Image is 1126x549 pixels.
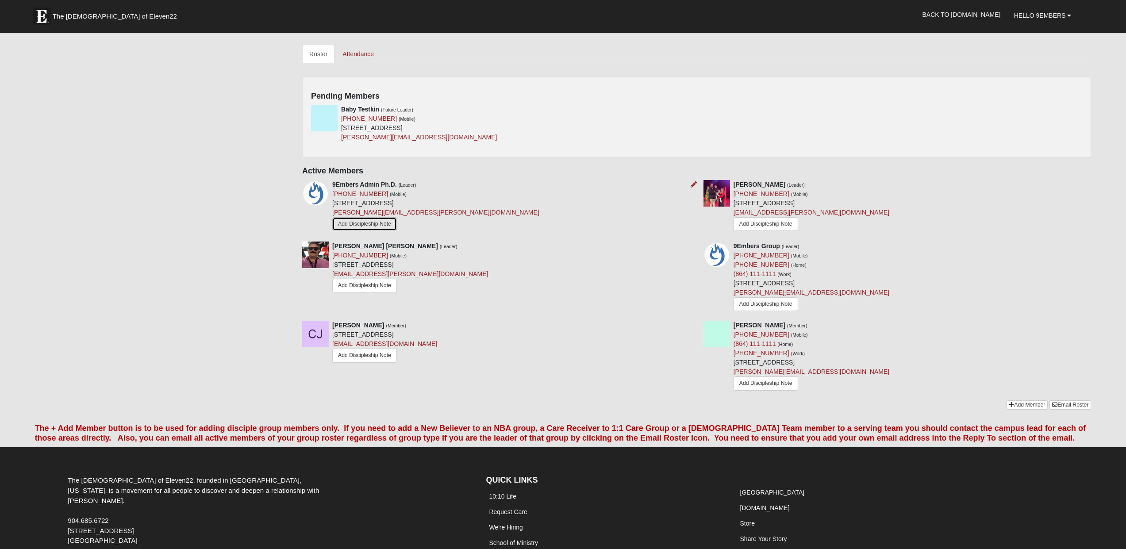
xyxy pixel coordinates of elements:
a: [PHONE_NUMBER] [734,331,789,338]
small: (Member) [787,323,807,328]
div: [STREET_ADDRESS] [341,105,497,142]
small: (Mobile) [791,253,808,258]
a: [PHONE_NUMBER] [734,252,789,259]
a: Add Discipleship Note [734,217,798,231]
small: (Home) [791,262,807,268]
a: Email Roster [1049,400,1091,410]
strong: Baby Testkin [341,106,379,113]
strong: [PERSON_NAME] [PERSON_NAME] [332,242,438,250]
small: (Mobile) [791,332,808,338]
a: Back to [DOMAIN_NAME] [916,4,1007,26]
a: [PHONE_NUMBER] [734,261,789,268]
small: (Mobile) [399,116,415,122]
h4: Pending Members [311,92,1082,101]
small: (Future Leader) [381,107,413,112]
a: Add Discipleship Note [734,376,798,390]
a: [DOMAIN_NAME] [740,504,790,511]
a: Roster [302,45,334,63]
div: [STREET_ADDRESS] [734,242,889,314]
a: [PERSON_NAME][EMAIL_ADDRESS][DOMAIN_NAME] [341,134,497,141]
a: [PHONE_NUMBER] [341,115,397,122]
small: (Leader) [782,244,799,249]
a: Add Discipleship Note [332,279,397,292]
a: Store [740,520,755,527]
a: We're Hiring [489,524,523,531]
a: [PERSON_NAME][EMAIL_ADDRESS][DOMAIN_NAME] [734,289,889,296]
a: [PERSON_NAME][EMAIL_ADDRESS][DOMAIN_NAME] [734,368,889,375]
a: Request Care [489,508,527,515]
a: Add Discipleship Note [734,297,798,311]
strong: 9Embers Admin Ph.D. [332,181,397,188]
small: (Work) [777,272,791,277]
small: (Leader) [399,182,416,188]
strong: [PERSON_NAME] [734,181,785,188]
div: [STREET_ADDRESS] [332,242,488,296]
a: [PHONE_NUMBER] [734,349,789,357]
strong: [PERSON_NAME] [734,322,785,329]
a: [EMAIL_ADDRESS][PERSON_NAME][DOMAIN_NAME] [332,270,488,277]
small: (Member) [386,323,406,328]
a: (864) 111-1111 [734,340,776,347]
span: The [DEMOGRAPHIC_DATA] of Eleven22 [53,12,177,21]
a: Hello 9Embers [1007,4,1078,27]
a: (864) 111-1111 [734,270,776,277]
strong: 9Embers Group [734,242,780,250]
small: (Mobile) [390,253,407,258]
h4: Active Members [302,166,1091,176]
small: (Home) [777,342,793,347]
h4: QUICK LINKS [486,476,723,485]
a: [PHONE_NUMBER] [734,190,789,197]
div: [STREET_ADDRESS] [332,321,437,365]
span: Hello 9Embers [1014,12,1066,19]
a: [GEOGRAPHIC_DATA] [740,489,805,496]
a: Add Discipleship Note [332,349,397,362]
div: [STREET_ADDRESS] [734,321,889,393]
div: The [DEMOGRAPHIC_DATA] of Eleven22, founded in [GEOGRAPHIC_DATA], [US_STATE], is a movement for a... [61,476,340,546]
a: [PHONE_NUMBER] [332,190,388,197]
a: 10:10 Life [489,493,516,500]
a: Add Member [1007,400,1048,410]
a: [EMAIL_ADDRESS][PERSON_NAME][DOMAIN_NAME] [734,209,889,216]
a: Add Discipleship Note [332,217,397,231]
font: The + Add Member button is to be used for adding disciple group members only. If you need to add ... [35,424,1086,442]
img: Eleven22 logo [33,8,50,25]
div: [STREET_ADDRESS] [332,180,539,235]
a: The [DEMOGRAPHIC_DATA] of Eleven22 [28,3,205,25]
a: [EMAIL_ADDRESS][DOMAIN_NAME] [332,340,437,347]
small: (Work) [791,351,805,356]
small: (Mobile) [390,192,407,197]
div: [STREET_ADDRESS] [734,180,889,234]
a: [PERSON_NAME][EMAIL_ADDRESS][PERSON_NAME][DOMAIN_NAME] [332,209,539,216]
small: (Mobile) [791,192,808,197]
a: [PHONE_NUMBER] [332,252,388,259]
small: (Leader) [787,182,805,188]
strong: [PERSON_NAME] [332,322,384,329]
small: (Leader) [440,244,457,249]
a: Attendance [335,45,381,63]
